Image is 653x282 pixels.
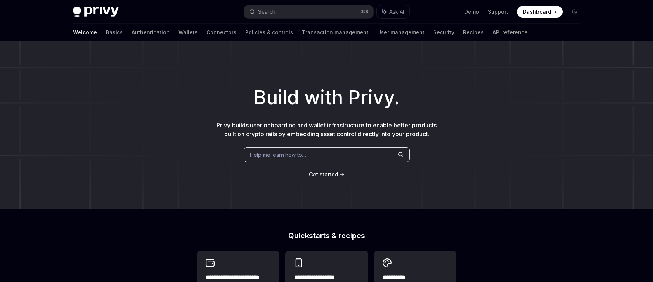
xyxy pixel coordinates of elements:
button: Search...⌘K [244,5,373,18]
a: Policies & controls [245,24,293,41]
button: Ask AI [377,5,409,18]
a: Support [488,8,508,15]
a: Authentication [132,24,170,41]
span: Privy builds user onboarding and wallet infrastructure to enable better products built on crypto ... [216,121,437,138]
span: Ask AI [389,8,404,15]
a: Recipes [463,24,484,41]
span: Dashboard [523,8,551,15]
a: Welcome [73,24,97,41]
a: Get started [309,171,338,178]
h2: Quickstarts & recipes [197,232,456,239]
a: Wallets [178,24,198,41]
span: ⌘ K [361,9,369,15]
a: Demo [464,8,479,15]
button: Toggle dark mode [569,6,580,18]
div: Search... [258,7,279,16]
h1: Build with Privy. [12,83,641,112]
a: Dashboard [517,6,563,18]
a: Basics [106,24,123,41]
a: User management [377,24,424,41]
a: Transaction management [302,24,368,41]
a: API reference [493,24,528,41]
img: dark logo [73,7,119,17]
a: Security [433,24,454,41]
span: Help me learn how to… [250,151,306,159]
a: Connectors [206,24,236,41]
